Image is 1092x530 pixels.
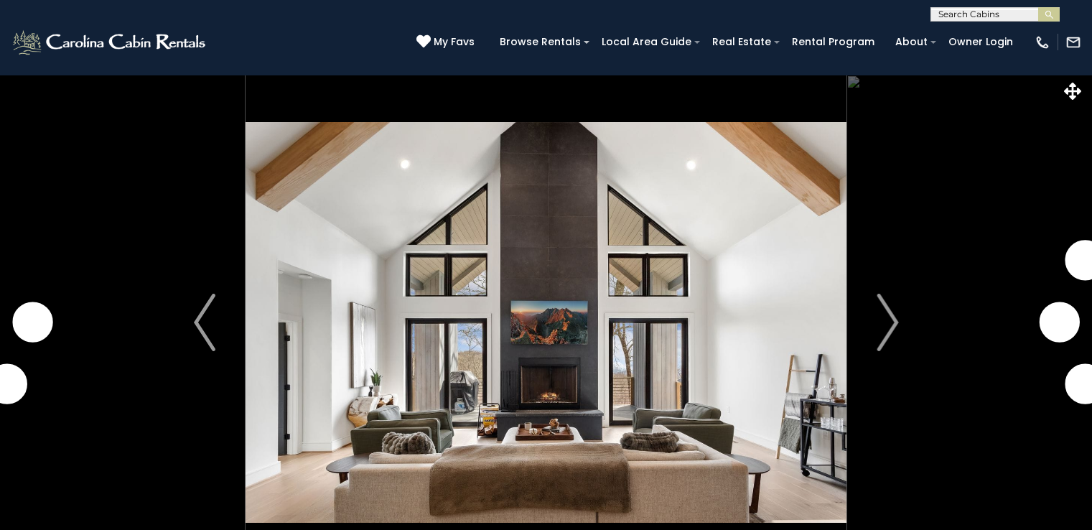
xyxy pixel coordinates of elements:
img: mail-regular-white.png [1065,34,1081,50]
a: Rental Program [785,31,882,53]
img: White-1-2.png [11,28,210,57]
span: My Favs [434,34,475,50]
a: Real Estate [705,31,778,53]
a: My Favs [416,34,478,50]
a: Owner Login [941,31,1020,53]
img: arrow [877,294,898,351]
a: About [888,31,935,53]
a: Local Area Guide [594,31,699,53]
a: Browse Rentals [493,31,588,53]
img: phone-regular-white.png [1035,34,1050,50]
img: arrow [194,294,215,351]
